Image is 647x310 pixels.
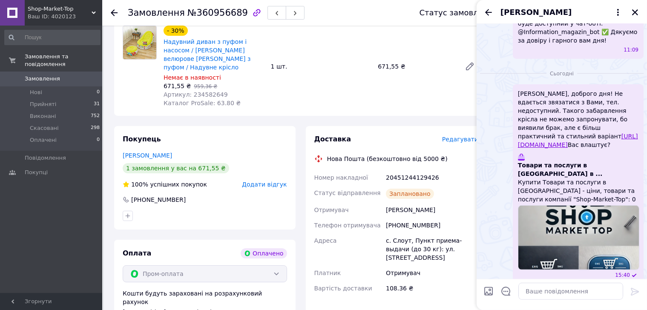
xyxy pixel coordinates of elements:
[518,89,638,149] span: [PERSON_NAME], доброго дня! Не вдається звязатися з Вами, тел. недоступний. Такого забарвлення кр...
[128,8,185,18] span: Замовлення
[384,202,480,218] div: [PERSON_NAME]
[615,272,630,279] span: 15:40 12.09.2025
[384,218,480,233] div: [PHONE_NUMBER]
[314,270,341,276] span: Платник
[314,135,351,143] span: Доставка
[25,154,66,162] span: Повідомлення
[241,248,287,258] div: Оплачено
[28,5,92,13] span: Shop-Market-Top
[164,91,228,98] span: Артикул: 234582649
[500,7,623,18] button: [PERSON_NAME]
[314,222,381,229] span: Телефон отримувача
[164,100,241,106] span: Каталог ProSale: 63.80 ₴
[442,136,478,143] span: Редагувати
[461,58,478,75] a: Редагувати
[111,9,118,17] div: Повернутися назад
[518,205,639,270] img: Товари та послуги в Вінниці в ...
[91,124,100,132] span: 298
[384,265,480,281] div: Отримувач
[164,83,191,89] span: 671,55 ₴
[97,89,100,96] span: 0
[123,163,229,173] div: 1 замовлення у вас на 671,55 ₴
[546,70,577,77] span: Сьогодні
[30,124,59,132] span: Скасовані
[123,135,161,143] span: Покупець
[123,249,151,257] span: Оплата
[164,26,188,36] div: - 30%
[123,26,156,59] img: Надувний диван з пуфом і насосом / Надувне велюрове крісло-диван з пуфом / Надувне крісло
[325,155,450,163] div: Нова Пошта (безкоштовно від 5000 ₴)
[314,207,349,213] span: Отримувач
[384,233,480,265] div: с. Слоут, Пункт приема-выдачи (до 30 кг): ул. [STREET_ADDRESS]
[4,30,101,45] input: Пошук
[187,8,248,18] span: №360956689
[123,152,172,159] a: [PERSON_NAME]
[624,46,638,54] span: 11:09 10.09.2025
[314,237,337,244] span: Адреса
[30,100,56,108] span: Прийняті
[164,74,221,81] span: Немає в наявності
[518,178,638,204] span: Купити Товари та послуги в [GEOGRAPHIC_DATA] - ціни, товари та послуги компанії "Shop-Market-Top"...
[386,189,434,199] div: Заплановано
[130,195,187,204] div: [PHONE_NUMBER]
[384,281,480,296] div: 108.36 ₴
[630,7,640,17] button: Закрити
[25,53,102,68] span: Замовлення та повідомлення
[194,83,217,89] span: 959,36 ₴
[25,169,48,176] span: Покупці
[314,189,381,196] span: Статус відправлення
[480,69,644,77] div: 12.09.2025
[500,7,572,18] span: [PERSON_NAME]
[30,136,57,144] span: Оплачені
[242,181,287,188] span: Додати відгук
[500,286,512,297] button: Відкрити шаблони відповідей
[374,60,458,72] div: 671,55 ₴
[25,75,60,83] span: Замовлення
[28,13,102,20] div: Ваш ID: 4020123
[267,60,375,72] div: 1 шт.
[483,7,494,17] button: Назад
[123,180,207,189] div: успішних покупок
[420,9,498,17] div: Статус замовлення
[97,136,100,144] span: 0
[30,89,42,96] span: Нові
[30,112,56,120] span: Виконані
[94,100,100,108] span: 31
[314,174,368,181] span: Номер накладної
[518,154,525,161] img: Товари та послуги в Вінниці в ...
[314,285,372,292] span: Вартість доставки
[384,170,480,185] div: 20451244129426
[518,161,638,178] span: Товари та послуги в [GEOGRAPHIC_DATA] в ...
[164,38,251,71] a: Надувний диван з пуфом і насосом / [PERSON_NAME] велюрове [PERSON_NAME] з пуфом / Надувне крісло
[91,112,100,120] span: 752
[131,181,148,188] span: 100%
